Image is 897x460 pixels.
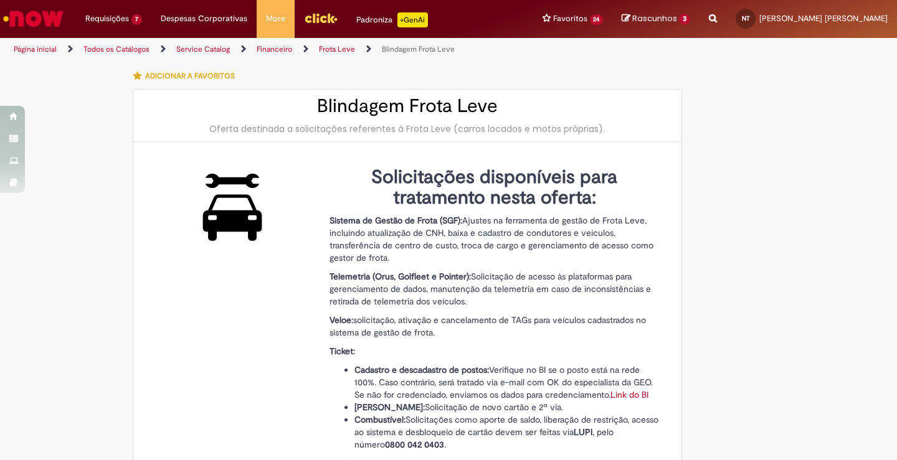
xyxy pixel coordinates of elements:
a: Link do BI [610,389,648,400]
a: Blindagem Frota Leve [382,44,455,54]
span: Rascunhos [632,12,677,24]
div: Oferta destinada a solicitações referentes à Frota Leve (carros locados e motos próprias). [146,123,669,135]
strong: Telemetria (Orus, Golfleet e Pointer): [330,271,471,282]
strong: Combustível: [354,414,406,425]
span: Adicionar a Favoritos [145,71,235,81]
img: Blindagem Frota Leve [191,167,275,247]
span: 24 [590,14,604,25]
span: More [266,12,285,25]
span: [PERSON_NAME] [PERSON_NAME] [759,13,888,24]
p: +GenAi [397,12,428,27]
li: Solicitação de novo cartão e 2ª via. [354,401,660,413]
span: 3 [679,14,690,25]
li: Solicitações como aporte de saldo, liberação de restrição, acesso ao sistema e desbloqueio de car... [354,413,660,451]
strong: Ticket: [330,345,355,357]
a: Rascunhos [622,13,690,25]
strong: [PERSON_NAME]: [354,401,425,413]
img: ServiceNow [1,6,65,31]
p: Solicitação de acesso às plataformas para gerenciamento de dados, manutenção da telemetria em cas... [330,270,660,307]
p: Ajustes na ferramenta de gestão de Frota Leve, incluindo atualização de CNH, baixa e cadastro de ... [330,214,660,264]
img: click_logo_yellow_360x200.png [304,9,338,27]
div: Padroniza [356,12,428,27]
span: 7 [131,14,142,25]
span: Requisições [85,12,129,25]
p: solicitação, ativação e cancelamento de TAGs para veículos cadastrados no sistema de gestão de fr... [330,314,660,339]
strong: LUPI [574,426,592,438]
h2: Blindagem Frota Leve [146,96,669,116]
span: NT [742,14,750,22]
strong: Veloe: [330,314,353,326]
strong: 0800 042 0403 [385,439,444,450]
span: Favoritos [553,12,587,25]
a: Financeiro [257,44,292,54]
strong: Sistema de Gestão de Frota (SGF): [330,215,462,226]
ul: Trilhas de página [9,38,589,61]
li: Verifique no BI se o posto está na rede 100%. Caso contrário, será tratado via e-mail com OK do e... [354,364,660,401]
a: Página inicial [14,44,57,54]
a: Frota Leve [319,44,355,54]
button: Adicionar a Favoritos [133,63,242,89]
a: Service Catalog [176,44,230,54]
span: Despesas Corporativas [161,12,247,25]
strong: Solicitações disponíveis para tratamento nesta oferta: [371,165,617,210]
strong: Cadastro e descadastro de postos: [354,364,489,375]
a: Todos os Catálogos [83,44,149,54]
